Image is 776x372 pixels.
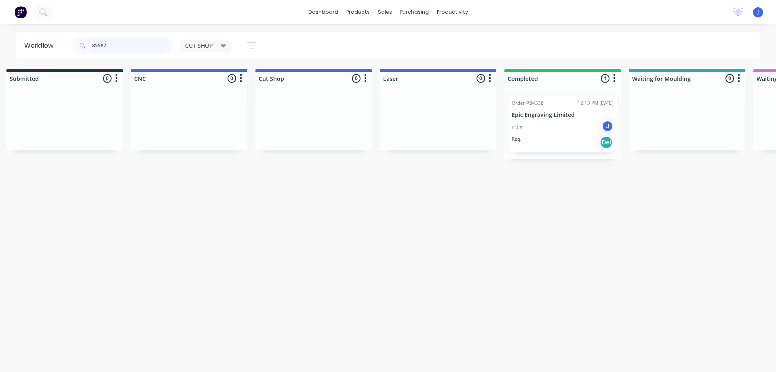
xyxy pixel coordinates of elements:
span: J [757,8,759,16]
div: Workflow [24,41,57,51]
span: CUT SHOP [185,41,213,50]
div: products [342,6,374,18]
div: productivity [433,6,472,18]
div: 12:13 PM [DATE] [578,99,614,107]
input: Search for orders... [92,38,172,54]
div: purchasing [396,6,433,18]
p: Epic Engraving Limited [512,112,614,118]
div: Del [600,136,613,149]
div: sales [374,6,396,18]
a: dashboard [304,6,342,18]
p: PO # [512,124,523,131]
div: J [601,120,614,132]
div: Order #84338 [512,99,544,107]
p: Req. [512,135,521,143]
img: Factory [15,6,27,18]
div: Order #8433812:13 PM [DATE]Epic Engraving LimitedPO #JReq.Del [508,96,617,152]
